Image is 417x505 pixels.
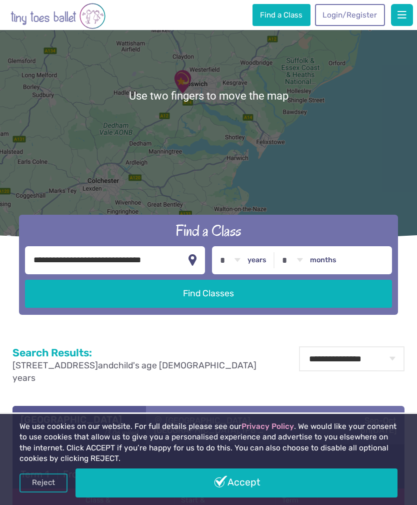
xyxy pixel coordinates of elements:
[252,4,310,26] a: Find a Class
[75,468,397,497] a: Accept
[247,256,266,265] label: years
[12,360,256,383] span: child's age [DEMOGRAPHIC_DATA] years
[330,406,404,444] div: Sep-Oct on
[25,221,391,241] h2: Find a Class
[310,256,336,265] label: months
[12,360,98,370] span: [STREET_ADDRESS]
[19,421,397,464] p: We use cookies on our website. For full details please see our . We would like your consent to us...
[315,4,385,26] a: Login/Register
[2,234,35,247] img: Google
[12,346,274,359] h2: Search Results:
[241,422,294,431] a: Privacy Policy
[146,406,330,444] div: [GEOGRAPHIC_DATA], [GEOGRAPHIC_DATA], IP8 …
[25,280,391,308] button: Find Classes
[2,234,35,247] a: Open this area in Google Maps (opens a new window)
[10,2,105,30] img: tiny toes ballet
[19,473,67,492] a: Reject
[12,359,274,384] p: and
[166,65,199,98] div: Pinewood community hall, Ipswich, IP8 …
